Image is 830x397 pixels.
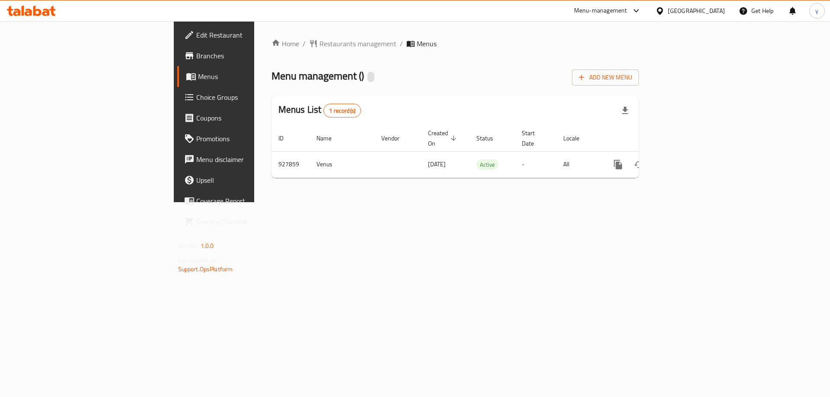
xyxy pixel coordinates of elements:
[316,133,343,143] span: Name
[629,154,649,175] button: Change Status
[278,133,295,143] span: ID
[417,38,437,49] span: Menus
[615,100,635,121] div: Export file
[563,133,591,143] span: Locale
[668,6,725,16] div: [GEOGRAPHIC_DATA]
[177,149,313,170] a: Menu disclaimer
[815,6,818,16] span: y
[196,216,306,227] span: Grocery Checklist
[178,240,199,251] span: Version:
[428,128,459,149] span: Created On
[177,128,313,149] a: Promotions
[177,66,313,87] a: Menus
[201,240,214,251] span: 1.0.0
[515,151,556,178] td: -
[178,264,233,275] a: Support.OpsPlatform
[177,45,313,66] a: Branches
[178,255,218,266] span: Get support on:
[278,103,361,118] h2: Menus List
[177,108,313,128] a: Coupons
[196,154,306,165] span: Menu disclaimer
[476,133,504,143] span: Status
[476,160,498,170] span: Active
[381,133,411,143] span: Vendor
[196,30,306,40] span: Edit Restaurant
[400,38,403,49] li: /
[196,113,306,123] span: Coupons
[196,92,306,102] span: Choice Groups
[198,71,306,82] span: Menus
[177,170,313,191] a: Upsell
[601,125,698,152] th: Actions
[196,196,306,206] span: Coverage Report
[177,191,313,211] a: Coverage Report
[177,87,313,108] a: Choice Groups
[196,175,306,185] span: Upsell
[428,159,446,170] span: [DATE]
[572,70,639,86] button: Add New Menu
[522,128,546,149] span: Start Date
[271,125,698,178] table: enhanced table
[177,211,313,232] a: Grocery Checklist
[177,25,313,45] a: Edit Restaurant
[310,151,374,178] td: Venus
[309,38,396,49] a: Restaurants management
[324,107,361,115] span: 1 record(s)
[271,38,639,49] nav: breadcrumb
[271,66,364,86] span: Menu management ( )
[196,51,306,61] span: Branches
[323,104,361,118] div: Total records count
[574,6,627,16] div: Menu-management
[579,72,632,83] span: Add New Menu
[196,133,306,144] span: Promotions
[556,151,601,178] td: All
[608,154,629,175] button: more
[476,159,498,170] div: Active
[319,38,396,49] span: Restaurants management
